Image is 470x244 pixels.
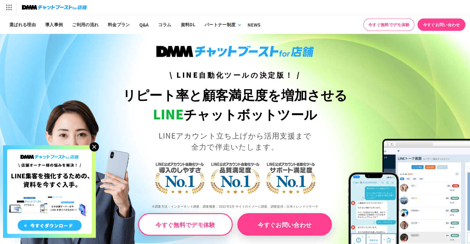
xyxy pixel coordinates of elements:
p: LINEアカウント立ち上げから活用支援まで 全力で伴走いたします。 [117,130,353,152]
a: ご利用の流れ [67,15,103,34]
a: 選ばれる理由 [5,15,40,34]
a: 料金プラン [103,15,135,34]
a: コラム [154,15,176,34]
a: 今すぐ無料でデモ体験 [138,213,233,236]
img: LINE公式アカウント自動化ツール導入のしやすさNo.1｜LINE公式アカウント自動化ツール品質満足度No.1｜LINE公式アカウント自動化ツールサポート満足度No.1 [135,138,336,215]
a: 今すぐお問い合わせ [237,213,332,236]
h1: リピート率と顧客満足度を増加させる チャットボットツール [117,85,353,124]
img: サービス [1,1,16,14]
a: 導入事例 [40,15,67,34]
a: Q&A [135,15,154,34]
p: ※調査方法：インターネット調査、調査概要：2022年2月 サイトのイメージ調査、調査提供：日本トレンドリサーチ [117,200,353,213]
a: 資料DL [176,15,200,34]
a: 今すぐ無料でデモ体験 [363,19,414,31]
img: 店舗オーナー様の悩みを解決!LINE集客を狂化するための資料を今すぐ入手! [3,145,96,238]
a: NEWS [243,15,265,34]
h3: \ LINE自動化ツールの決定版！ / [117,69,353,80]
img: チャットブーストfor店舗 [22,3,87,12]
a: 店舗オーナー様の悩みを解決!LINE集客を狂化するための資料を今すぐ入手! [3,145,96,153]
a: 今すぐお問い合わせ [417,19,465,31]
span: LINE [153,104,184,123]
div: パートナー制度 [205,21,235,28]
